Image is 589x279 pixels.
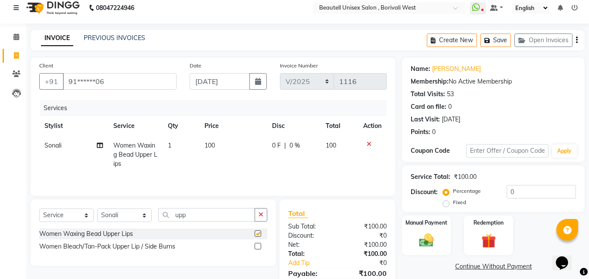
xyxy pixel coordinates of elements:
[432,128,436,137] div: 0
[442,115,460,124] div: [DATE]
[84,34,145,42] a: PREVIOUS INVOICES
[454,172,477,182] div: ₹100.00
[411,102,446,111] div: Card on file:
[158,208,255,222] input: Search or Scan
[552,145,577,158] button: Apply
[113,141,157,168] span: Women Waxing Bead Upper Lips
[272,141,281,150] span: 0 F
[39,116,108,136] th: Stylist
[358,116,387,136] th: Action
[411,90,445,99] div: Total Visits:
[199,116,267,136] th: Price
[282,240,337,249] div: Net:
[337,240,393,249] div: ₹100.00
[404,262,583,271] a: Continue Without Payment
[427,34,477,47] button: Create New
[168,141,171,149] span: 1
[282,259,347,268] a: Add Tip
[411,77,576,86] div: No Active Membership
[411,115,440,124] div: Last Visit:
[405,219,447,227] label: Manual Payment
[480,34,511,47] button: Save
[415,232,438,249] img: _cash.svg
[320,116,358,136] th: Total
[453,198,466,206] label: Fixed
[337,268,393,279] div: ₹100.00
[411,77,449,86] div: Membership:
[282,249,337,259] div: Total:
[163,116,199,136] th: Qty
[284,141,286,150] span: |
[432,64,481,74] a: [PERSON_NAME]
[288,209,308,218] span: Total
[411,146,466,155] div: Coupon Code
[326,141,336,149] span: 100
[411,64,430,74] div: Name:
[39,229,133,239] div: Women Waxing Bead Upper Lips
[190,62,201,70] label: Date
[466,144,548,158] input: Enter Offer / Coupon Code
[477,232,500,250] img: _gift.svg
[289,141,300,150] span: 0 %
[108,116,163,136] th: Service
[447,90,454,99] div: 53
[337,222,393,231] div: ₹100.00
[267,116,320,136] th: Disc
[453,187,481,195] label: Percentage
[41,30,73,46] a: INVOICE
[552,244,580,270] iframe: chat widget
[282,222,337,231] div: Sub Total:
[514,34,572,47] button: Open Invoices
[280,62,318,70] label: Invoice Number
[473,219,504,227] label: Redemption
[39,62,53,70] label: Client
[282,231,337,240] div: Discount:
[40,100,393,116] div: Services
[448,102,452,111] div: 0
[337,249,393,259] div: ₹100.00
[282,268,337,279] div: Payable:
[347,259,394,268] div: ₹0
[44,141,61,149] span: Sonali
[63,73,177,90] input: Search by Name/Mobile/Email/Code
[337,231,393,240] div: ₹0
[204,141,215,149] span: 100
[39,242,175,251] div: Women Bleach/Tan-Pack Upper Lip / Side Burns
[411,188,438,197] div: Discount:
[411,172,450,182] div: Service Total:
[39,73,64,90] button: +91
[411,128,430,137] div: Points:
